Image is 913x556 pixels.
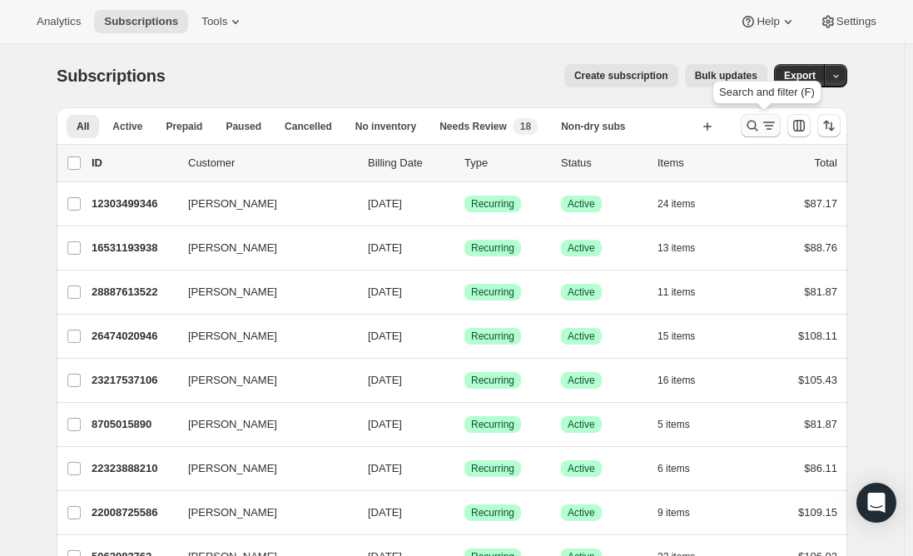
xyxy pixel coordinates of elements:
span: [PERSON_NAME] [188,372,277,389]
span: [DATE] [368,285,402,298]
span: Recurring [471,462,514,475]
div: 23217537106[PERSON_NAME][DATE]SuccessRecurringSuccessActive16 items$105.43 [92,369,837,392]
span: Recurring [471,285,514,299]
span: Active [112,120,142,133]
span: [PERSON_NAME] [188,504,277,521]
span: $87.17 [804,197,837,210]
span: [PERSON_NAME] [188,460,277,477]
button: Search and filter results [741,114,781,137]
p: ID [92,155,175,171]
span: [PERSON_NAME] [188,284,277,300]
span: $108.11 [798,330,837,342]
button: [PERSON_NAME] [178,279,345,305]
span: Subscriptions [57,67,166,85]
button: Help [730,10,806,33]
button: [PERSON_NAME] [178,367,345,394]
span: Settings [836,15,876,28]
button: Settings [810,10,886,33]
button: Create subscription [564,64,678,87]
span: Non-dry subs [561,120,625,133]
p: 16531193938 [92,240,175,256]
span: 24 items [657,197,695,211]
p: 22323888210 [92,460,175,477]
button: 9 items [657,501,708,524]
button: [PERSON_NAME] [178,455,345,482]
span: Prepaid [166,120,202,133]
button: [PERSON_NAME] [178,235,345,261]
span: [DATE] [368,374,402,386]
span: $88.76 [804,241,837,254]
span: Active [568,241,595,255]
button: Create new view [694,115,721,138]
span: [DATE] [368,506,402,519]
p: 12303499346 [92,196,175,212]
button: [PERSON_NAME] [178,323,345,350]
button: Subscriptions [94,10,188,33]
span: 15 items [657,330,695,343]
span: No inventory [355,120,416,133]
div: Type [464,155,548,171]
span: 13 items [657,241,695,255]
span: Active [568,462,595,475]
span: Export [784,69,816,82]
span: Tools [201,15,227,28]
p: Status [561,155,644,171]
button: [PERSON_NAME] [178,499,345,526]
span: Analytics [37,15,81,28]
div: 16531193938[PERSON_NAME][DATE]SuccessRecurringSuccessActive13 items$88.76 [92,236,837,260]
span: [DATE] [368,241,402,254]
span: All [77,120,89,133]
span: $81.87 [804,418,837,430]
span: [DATE] [368,197,402,210]
div: 26474020946[PERSON_NAME][DATE]SuccessRecurringSuccessActive15 items$108.11 [92,325,837,348]
button: Customize table column order and visibility [787,114,811,137]
span: Active [568,285,595,299]
span: Help [757,15,779,28]
div: Open Intercom Messenger [856,483,896,523]
span: Paused [226,120,261,133]
p: 23217537106 [92,372,175,389]
button: 11 items [657,280,713,304]
button: 15 items [657,325,713,348]
span: Cancelled [285,120,332,133]
span: Active [568,506,595,519]
span: $86.11 [804,462,837,474]
button: Tools [191,10,254,33]
div: 22323888210[PERSON_NAME][DATE]SuccessRecurringSuccessActive6 items$86.11 [92,457,837,480]
div: IDCustomerBilling DateTypeStatusItemsTotal [92,155,837,171]
span: Bulk updates [695,69,757,82]
span: Subscriptions [104,15,178,28]
span: Recurring [471,418,514,431]
button: Analytics [27,10,91,33]
span: [PERSON_NAME] [188,196,277,212]
span: $81.87 [804,285,837,298]
span: $109.15 [798,506,837,519]
span: 11 items [657,285,695,299]
span: [DATE] [368,330,402,342]
div: 22008725586[PERSON_NAME][DATE]SuccessRecurringSuccessActive9 items$109.15 [92,501,837,524]
span: 5 items [657,418,690,431]
p: Customer [188,155,355,171]
span: Create subscription [574,69,668,82]
button: [PERSON_NAME] [178,191,345,217]
span: 9 items [657,506,690,519]
span: 6 items [657,462,690,475]
span: Recurring [471,374,514,387]
p: 26474020946 [92,328,175,345]
span: [PERSON_NAME] [188,328,277,345]
span: $105.43 [798,374,837,386]
div: 28887613522[PERSON_NAME][DATE]SuccessRecurringSuccessActive11 items$81.87 [92,280,837,304]
span: Active [568,330,595,343]
span: Active [568,418,595,431]
span: Recurring [471,330,514,343]
span: Recurring [471,506,514,519]
span: 16 items [657,374,695,387]
p: 28887613522 [92,284,175,300]
div: Items [657,155,741,171]
button: 16 items [657,369,713,392]
button: Bulk updates [685,64,767,87]
button: 6 items [657,457,708,480]
span: 18 [520,120,531,133]
p: 8705015890 [92,416,175,433]
p: Billing Date [368,155,451,171]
